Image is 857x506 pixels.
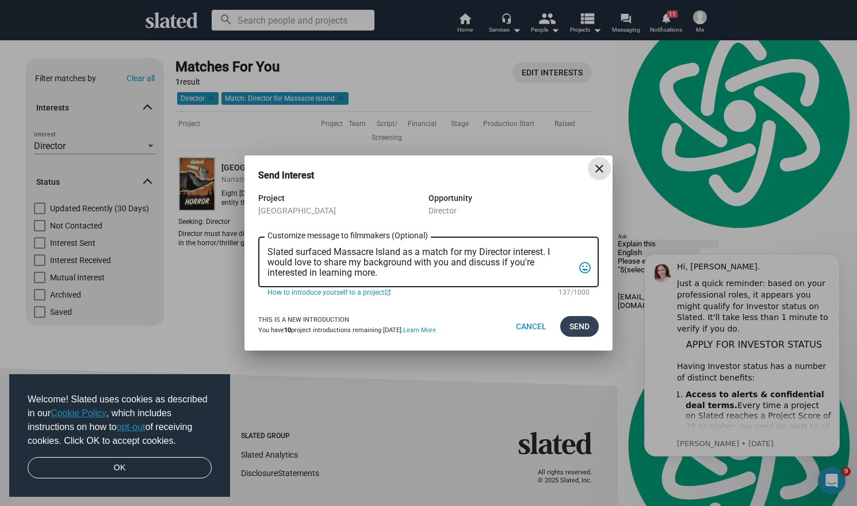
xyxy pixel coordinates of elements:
[592,162,606,176] mat-icon: close
[51,408,106,418] a: Cookie Policy
[578,259,592,277] mat-icon: tag_faces
[267,287,550,298] a: How to introduce yourself to a project
[59,146,197,166] b: Access to alerts & confidential deal terms.
[569,316,590,337] span: Send
[59,146,204,220] li: Every time a project on Slated reaches a Project Score of 70 or higher, we send an alert to all m...
[258,326,436,335] div: You have project introductions remaining [DATE].
[17,10,213,213] div: message notification from Mary, 144w ago. Hi, Paul. Just a quick reminder: based on your professi...
[507,316,556,337] button: Cancel
[50,195,204,206] p: Message from Mary, sent 144w ago
[26,21,44,39] img: Profile image for Mary
[403,326,436,334] a: Learn More
[28,457,212,479] a: dismiss cookie message
[384,288,391,298] mat-icon: open_in_new
[117,422,146,432] a: opt-out
[258,316,349,324] strong: This is a new introduction
[428,205,599,216] div: Director
[9,374,230,497] div: cookieconsent
[558,288,590,298] mat-hint: 137/1000
[428,191,599,205] div: Opportunity
[560,316,599,337] button: Send
[28,393,212,448] span: Welcome! Slated uses cookies as described in our , which includes instructions on how to of recei...
[50,106,204,140] div: Having Investor status has a number of distinct benefits:
[258,191,428,205] div: Project
[258,169,330,181] h3: Send Interest
[59,96,195,106] a: APPLY FOR INVESTOR STATUS
[50,35,204,91] div: Just a quick reminder: based on your professional roles, it appears you might qualify for Investo...
[50,18,204,191] div: Message content
[284,326,291,334] b: 10
[50,18,204,29] div: Hi, [PERSON_NAME].
[516,316,546,337] span: Cancel
[258,205,428,216] div: [GEOGRAPHIC_DATA]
